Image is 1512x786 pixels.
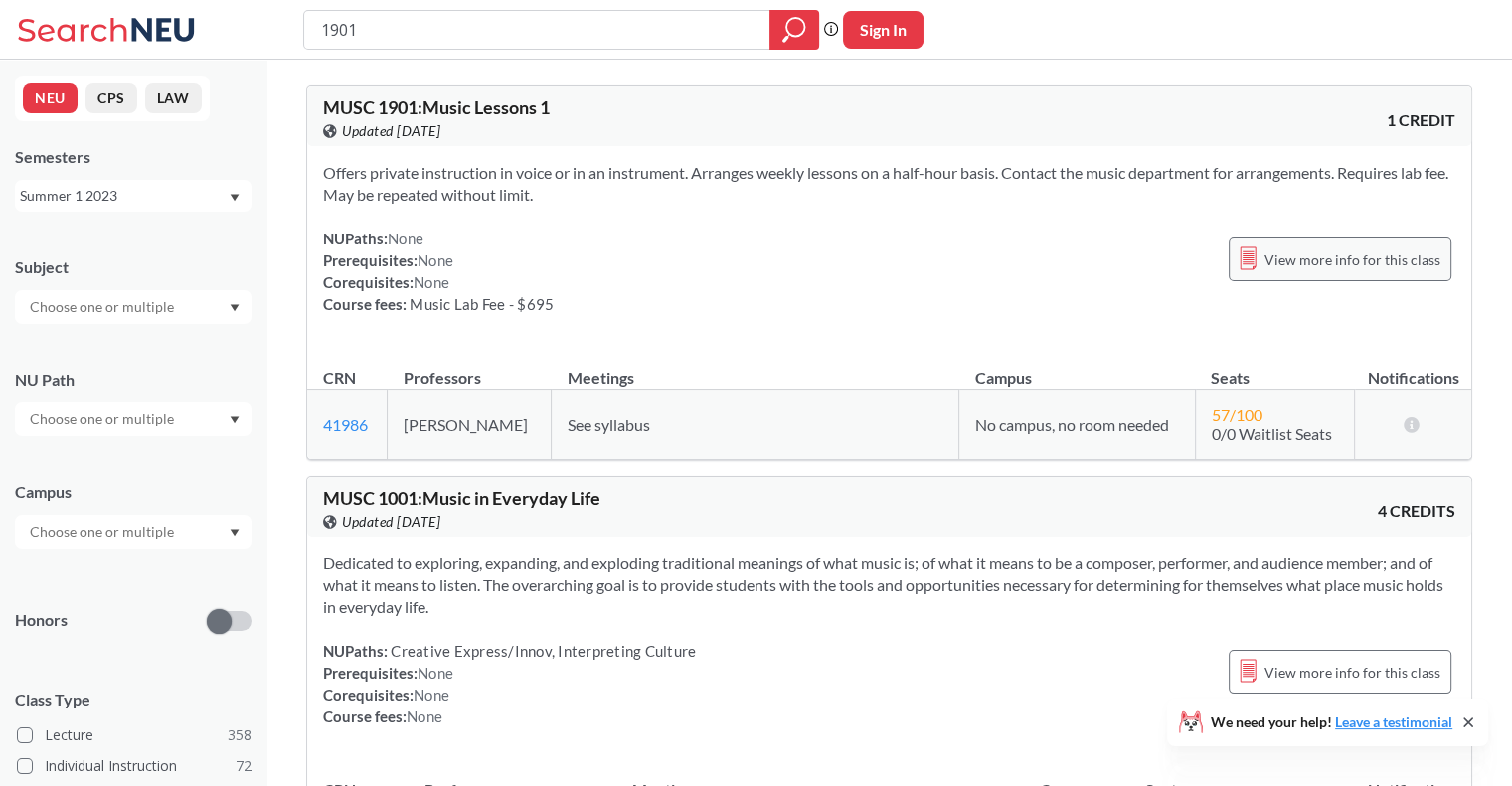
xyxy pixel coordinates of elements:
div: Subject [15,256,252,278]
span: 57 / 100 [1212,405,1262,424]
span: None [418,251,453,269]
span: We need your help! [1211,715,1452,729]
span: None [414,273,449,291]
button: LAW [145,83,202,113]
td: [PERSON_NAME] [388,390,552,460]
button: NEU [23,83,78,113]
div: Campus [15,481,252,503]
a: 41986 [323,415,368,434]
label: Lecture [17,722,252,748]
span: Dedicated to exploring, expanding, and exploding traditional meanings of what music is; of what i... [323,553,1443,616]
div: Summer 1 2023Dropdown arrow [15,180,252,212]
div: CRN [323,367,356,389]
input: Choose one or multiple [20,295,187,319]
span: Creative Express/Innov, Interpreting Culture [388,642,696,660]
span: MUSC 1901 : Music Lessons 1 [323,96,550,118]
span: View more info for this class [1264,660,1440,685]
div: Dropdown arrow [15,515,252,549]
th: Campus [958,347,1195,390]
th: Professors [388,347,552,390]
div: NUPaths: Prerequisites: Corequisites: Course fees: [323,640,696,727]
div: NUPaths: Prerequisites: Corequisites: Course fees: [323,228,554,315]
span: View more info for this class [1264,247,1440,272]
button: CPS [85,83,137,113]
svg: Dropdown arrow [230,304,240,312]
div: Dropdown arrow [15,290,252,324]
span: 1 CREDIT [1387,109,1455,131]
th: Seats [1195,347,1355,390]
svg: magnifying glass [782,16,806,44]
label: Individual Instruction [17,753,252,779]
a: Leave a testimonial [1335,713,1452,730]
span: 358 [228,724,252,746]
input: Class, professor, course number, "phrase" [319,13,756,47]
span: None [388,230,423,247]
th: Notifications [1355,347,1471,390]
input: Choose one or multiple [20,520,187,544]
div: Dropdown arrow [15,402,252,436]
div: NU Path [15,369,252,391]
span: None [407,707,442,725]
th: Meetings [552,347,959,390]
svg: Dropdown arrow [230,194,240,202]
div: magnifying glass [769,10,819,50]
p: Honors [15,609,68,632]
span: Class Type [15,689,252,710]
span: 4 CREDITS [1378,500,1455,522]
button: Sign In [843,11,924,49]
span: None [418,664,453,682]
td: No campus, no room needed [958,390,1195,460]
span: See syllabus [568,415,650,434]
span: Offers private instruction in voice or in an instrument. Arranges weekly lessons on a half-hour b... [323,163,1448,204]
div: Semesters [15,146,252,168]
span: Music Lab Fee - $695 [407,295,554,313]
input: Choose one or multiple [20,407,187,431]
span: None [414,686,449,704]
svg: Dropdown arrow [230,416,240,424]
span: 0/0 Waitlist Seats [1212,424,1332,443]
svg: Dropdown arrow [230,529,240,537]
span: Updated [DATE] [342,511,440,533]
div: Summer 1 2023 [20,185,228,207]
span: MUSC 1001 : Music in Everyday Life [323,487,600,509]
span: Updated [DATE] [342,120,440,142]
span: 72 [236,755,252,777]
